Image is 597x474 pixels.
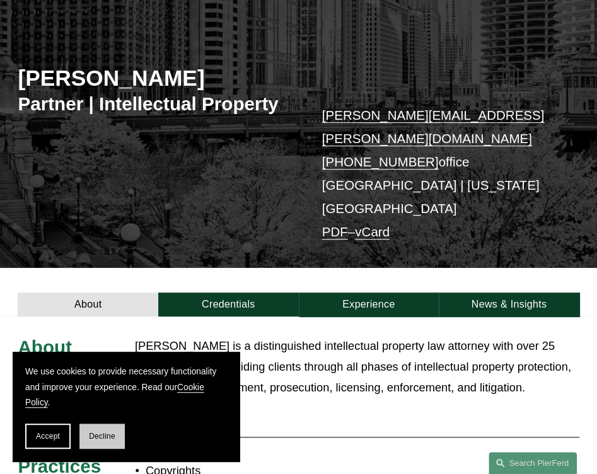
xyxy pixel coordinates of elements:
[322,108,545,146] a: [PERSON_NAME][EMAIL_ADDRESS][PERSON_NAME][DOMAIN_NAME]
[25,364,227,411] p: We use cookies to provide necessary functionality and improve your experience. Read our .
[18,93,298,116] h3: Partner | Intellectual Property
[25,383,204,408] a: Cookie Policy
[144,408,579,422] span: Read More
[36,432,60,441] span: Accept
[322,224,348,239] a: PDF
[25,424,71,449] button: Accept
[79,424,125,449] button: Decline
[158,292,299,316] a: Credentials
[135,398,579,431] button: Read More
[489,452,577,474] a: Search this site
[18,65,298,92] h2: [PERSON_NAME]
[13,352,240,461] section: Cookie banner
[135,336,579,398] p: [PERSON_NAME] is a distinguished intellectual property law attorney with over 25 years’ experienc...
[299,292,439,316] a: Experience
[89,432,115,441] span: Decline
[18,337,72,357] span: About
[322,104,556,244] p: office [GEOGRAPHIC_DATA] | [US_STATE][GEOGRAPHIC_DATA] –
[439,292,579,316] a: News & Insights
[18,292,158,316] a: About
[355,224,390,239] a: vCard
[322,154,439,169] a: [PHONE_NUMBER]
